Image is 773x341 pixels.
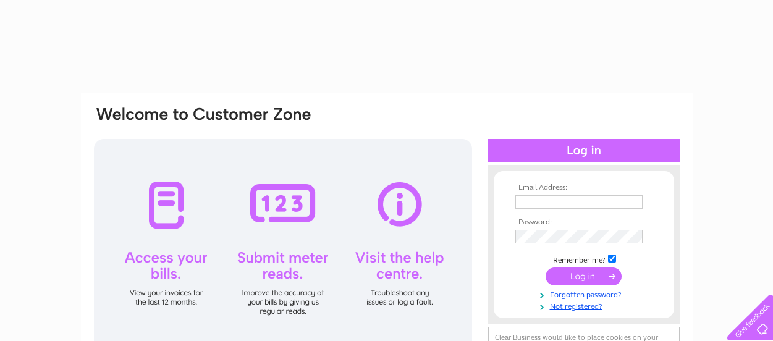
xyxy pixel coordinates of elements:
a: Forgotten password? [515,288,656,300]
td: Remember me? [512,253,656,265]
th: Email Address: [512,183,656,192]
a: Not registered? [515,300,656,311]
input: Submit [546,267,622,285]
th: Password: [512,218,656,227]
